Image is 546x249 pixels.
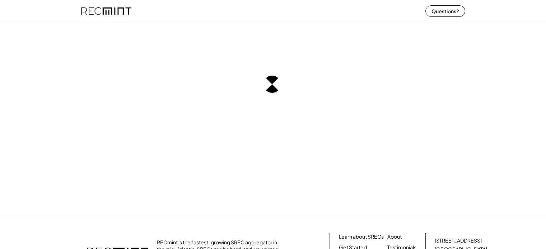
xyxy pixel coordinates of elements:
img: recmint-logotype%403x%20%281%29.jpeg [81,1,131,20]
a: Learn about SRECs [339,233,384,240]
button: Questions? [425,5,465,17]
div: [STREET_ADDRESS] [435,237,482,244]
a: About [387,233,402,240]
